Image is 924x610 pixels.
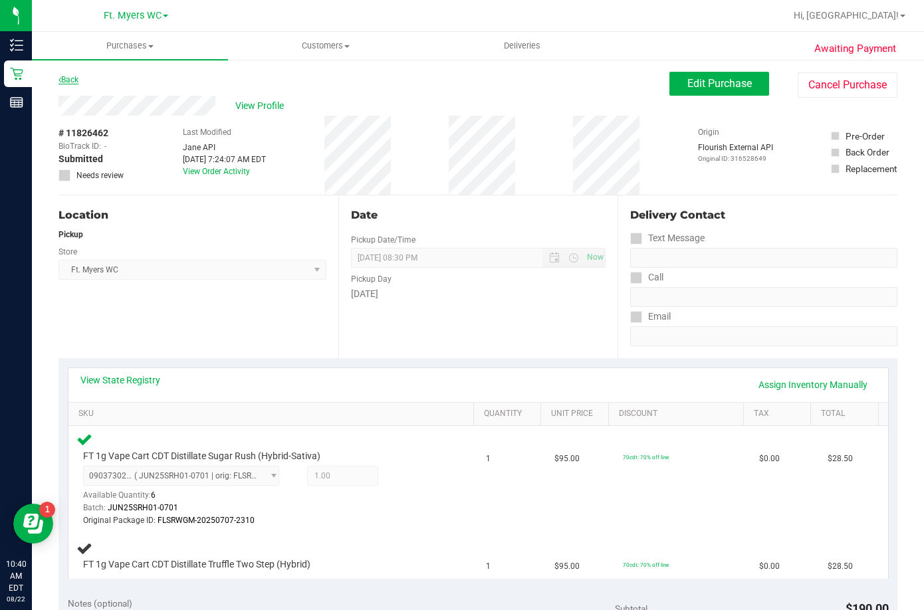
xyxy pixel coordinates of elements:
[846,146,889,159] div: Back Order
[698,153,773,163] p: Original ID: 316528649
[486,560,491,573] span: 1
[58,230,83,239] strong: Pickup
[846,162,897,175] div: Replacement
[630,229,705,248] label: Text Message
[630,287,897,307] input: Format: (999) 999-9999
[698,142,773,163] div: Flourish External API
[151,490,156,500] span: 6
[6,594,26,604] p: 08/22
[10,39,23,52] inline-svg: Inventory
[486,453,491,465] span: 1
[10,67,23,80] inline-svg: Retail
[351,234,415,246] label: Pickup Date/Time
[83,558,310,571] span: FT 1g Vape Cart CDT Distillate Truffle Two Step (Hybrid)
[551,409,603,419] a: Unit Price
[58,75,78,84] a: Back
[759,560,780,573] span: $0.00
[814,41,896,56] span: Awaiting Payment
[39,502,55,518] iframe: Resource center unread badge
[228,32,424,60] a: Customers
[183,142,266,153] div: Jane API
[58,140,101,152] span: BioTrack ID:
[623,561,669,568] span: 70cdt: 70% off line
[76,169,124,181] span: Needs review
[58,246,77,258] label: Store
[108,503,178,512] span: JUN25SRH01-0701
[828,560,853,573] span: $28.50
[32,40,228,52] span: Purchases
[794,10,899,21] span: Hi, [GEOGRAPHIC_DATA]!
[235,99,289,113] span: View Profile
[58,126,108,140] span: # 11826462
[78,409,468,419] a: SKU
[351,273,392,285] label: Pickup Day
[619,409,738,419] a: Discount
[183,153,266,165] div: [DATE] 7:24:07 AM EDT
[630,268,663,287] label: Call
[58,152,103,166] span: Submitted
[80,373,160,387] a: View State Registry
[158,516,255,525] span: FLSRWGM-20250707-2310
[351,287,606,301] div: [DATE]
[554,560,580,573] span: $95.00
[83,486,290,512] div: Available Quantity:
[6,558,26,594] p: 10:40 AM EDT
[104,140,106,152] span: -
[846,130,885,143] div: Pre-Order
[484,409,536,419] a: Quantity
[183,167,250,176] a: View Order Activity
[798,72,897,98] button: Cancel Purchase
[229,40,423,52] span: Customers
[486,40,558,52] span: Deliveries
[32,32,228,60] a: Purchases
[750,373,876,396] a: Assign Inventory Manually
[630,207,897,223] div: Delivery Contact
[83,503,106,512] span: Batch:
[754,409,806,419] a: Tax
[58,207,326,223] div: Location
[83,516,156,525] span: Original Package ID:
[183,126,231,138] label: Last Modified
[83,450,320,462] span: FT 1g Vape Cart CDT Distillate Sugar Rush (Hybrid-Sativa)
[554,453,580,465] span: $95.00
[104,10,162,21] span: Ft. Myers WC
[759,453,780,465] span: $0.00
[630,248,897,268] input: Format: (999) 999-9999
[687,77,752,90] span: Edit Purchase
[630,307,671,326] label: Email
[698,126,719,138] label: Origin
[68,598,132,609] span: Notes (optional)
[424,32,620,60] a: Deliveries
[828,453,853,465] span: $28.50
[623,454,669,460] span: 70cdt: 70% off line
[10,96,23,109] inline-svg: Reports
[13,504,53,544] iframe: Resource center
[669,72,769,96] button: Edit Purchase
[821,409,873,419] a: Total
[351,207,606,223] div: Date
